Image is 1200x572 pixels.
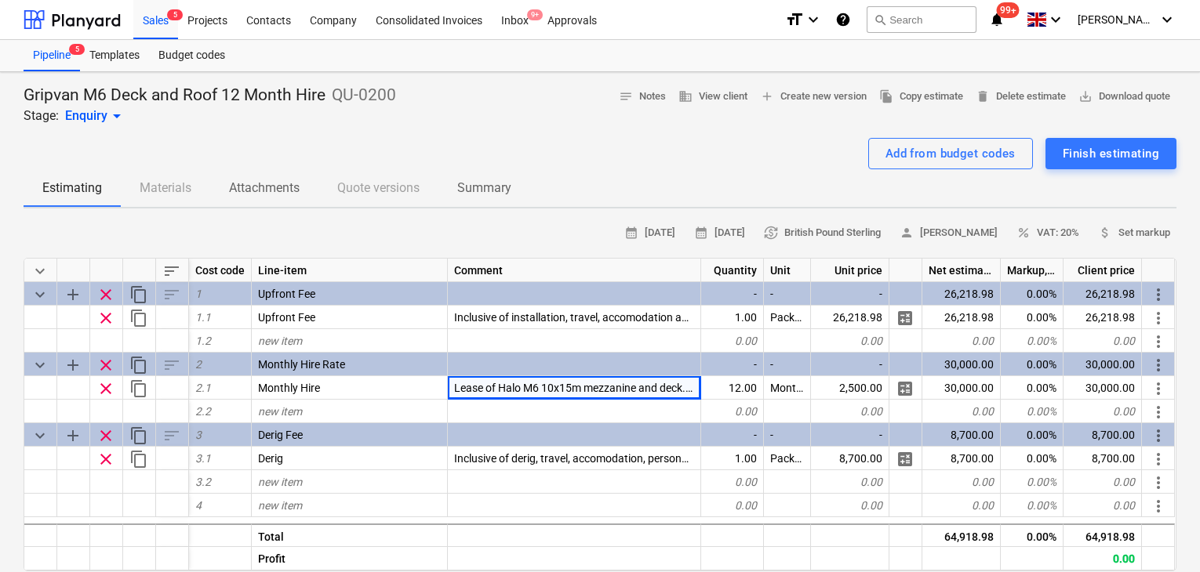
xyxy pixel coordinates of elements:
button: Set markup [1092,221,1176,245]
span: attach_money [1098,226,1112,240]
span: British Pound Sterling [764,224,881,242]
span: 2.1 [195,382,211,394]
span: Remove row [96,379,115,398]
div: 0.00 [1064,494,1142,517]
div: Pipeline [24,40,80,71]
div: 30,000.00 [1064,376,1142,400]
span: Lease of Halo M6 10x15m mezzanine and deck. 100mm columns and phenolic plywood flooring. Black st... [454,382,1070,394]
div: Line-item [252,259,448,282]
button: VAT: 20% [1010,221,1085,245]
div: 12.00 [701,376,764,400]
span: person [900,226,914,240]
i: keyboard_arrow_down [1046,10,1065,29]
span: Duplicate row [129,309,148,328]
span: Derig [258,452,283,465]
span: new item [258,499,302,512]
div: 0.00 [701,470,764,494]
button: [PERSON_NAME] [893,221,1004,245]
div: 0.00% [1001,523,1064,547]
span: More actions [1149,356,1168,375]
span: 9+ [527,9,543,20]
div: 0.00 [922,329,1001,353]
span: Duplicate category [129,356,148,375]
div: Quantity [701,259,764,282]
span: new item [258,476,302,488]
span: Duplicate row [129,379,148,398]
button: [DATE] [688,221,751,245]
div: - [701,353,764,376]
div: 30,000.00 [922,376,1001,400]
span: [DATE] [694,224,745,242]
div: Profit [252,547,448,570]
div: - [811,282,889,306]
div: 64,918.98 [922,523,1001,547]
div: Templates [80,40,149,71]
div: 0.00 [922,494,1001,517]
div: - [811,353,889,376]
div: 30,000.00 [922,353,1001,376]
div: 0.00% [1001,353,1064,376]
span: 2.2 [195,405,211,418]
div: 0.00 [922,400,1001,423]
div: Budget codes [149,40,235,71]
span: Remove row [96,426,115,445]
button: British Pound Sterling [758,221,887,245]
div: Unit price [811,259,889,282]
span: 3 [195,429,202,441]
span: Duplicate category [129,426,148,445]
span: More actions [1149,403,1168,422]
div: 8,700.00 [1064,447,1142,470]
button: View client [672,85,754,109]
span: Download quote [1078,88,1170,106]
div: - [701,423,764,447]
div: Add from budget codes [885,143,1016,164]
span: 3.2 [195,476,211,488]
p: Summary [457,179,511,197]
div: 1.00 [701,306,764,329]
div: Finish estimating [1063,143,1159,164]
div: 26,218.98 [811,306,889,329]
span: [PERSON_NAME] [900,224,998,242]
span: Manage detailed breakdown for the row [896,309,915,328]
div: Package [764,306,811,329]
span: Remove row [96,356,115,375]
span: More actions [1149,309,1168,328]
span: arrow_drop_down [107,107,126,125]
div: 0.00 [701,494,764,517]
div: 0.00 [1064,470,1142,494]
span: More actions [1149,473,1168,492]
span: Monthly Hire Rate [258,358,345,371]
span: Collapse category [31,426,49,445]
p: QU-0200 [332,85,396,107]
span: Collapse category [31,356,49,375]
span: 4 [195,499,202,512]
span: Manage detailed breakdown for the row [896,379,915,398]
div: - [701,282,764,306]
button: Download quote [1072,85,1176,109]
span: 1.2 [195,335,211,347]
span: 1 [195,288,202,300]
span: notes [619,89,633,103]
i: format_size [785,10,804,29]
button: [DATE] [618,221,682,245]
span: More actions [1149,426,1168,445]
div: - [811,423,889,447]
span: 99+ [997,2,1020,18]
span: Create new version [760,88,867,106]
div: 0.00% [1001,306,1064,329]
a: Pipeline5 [24,40,80,71]
div: 0.00 [701,400,764,423]
button: Create new version [754,85,873,109]
span: More actions [1149,285,1168,304]
i: keyboard_arrow_down [804,10,823,29]
div: 0.00% [1001,400,1064,423]
button: Notes [613,85,672,109]
p: Estimating [42,179,102,197]
div: 0.00 [811,400,889,423]
div: 0.00 [1064,329,1142,353]
span: Collapse category [31,285,49,304]
div: Total [252,523,448,547]
span: Upfront Fee [258,311,315,324]
div: 0.00% [1001,494,1064,517]
button: Finish estimating [1045,138,1176,169]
